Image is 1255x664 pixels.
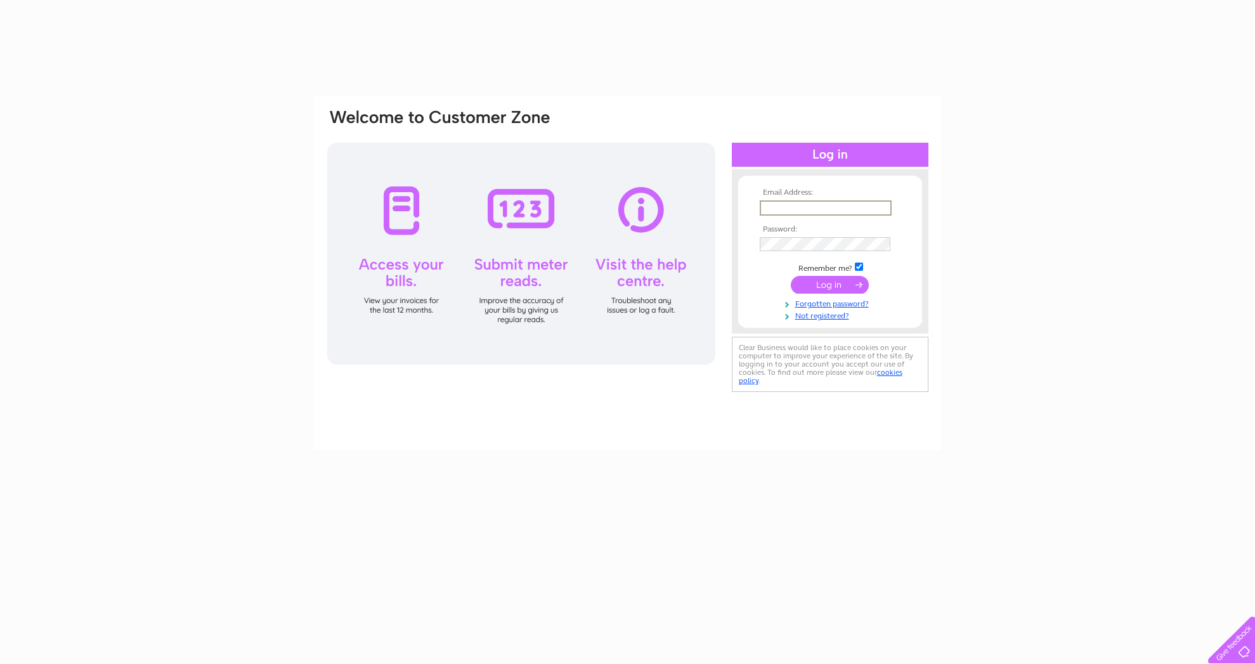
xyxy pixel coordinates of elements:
[791,276,869,294] input: Submit
[732,337,928,392] div: Clear Business would like to place cookies on your computer to improve your experience of the sit...
[757,225,904,234] th: Password:
[739,368,902,385] a: cookies policy
[757,188,904,197] th: Email Address:
[757,261,904,273] td: Remember me?
[760,309,904,321] a: Not registered?
[760,297,904,309] a: Forgotten password?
